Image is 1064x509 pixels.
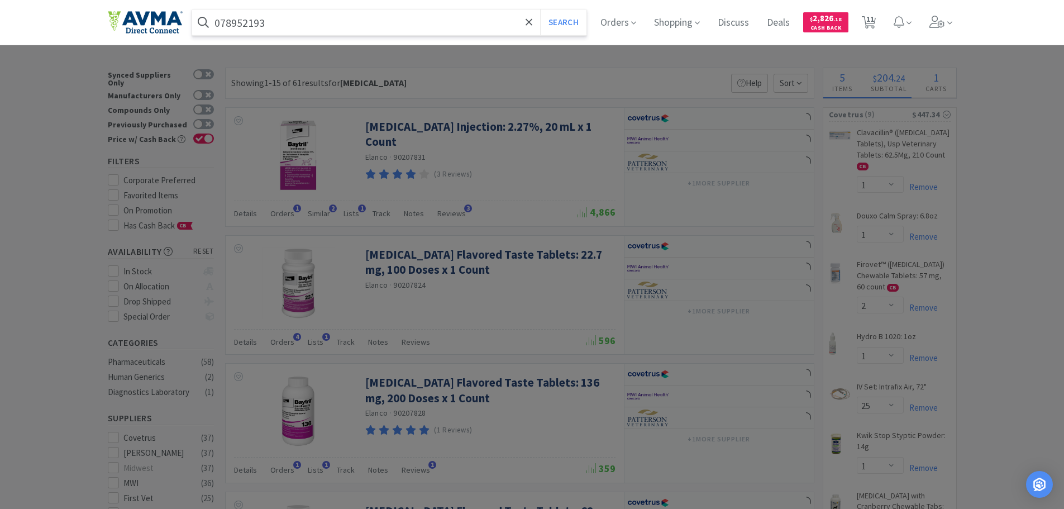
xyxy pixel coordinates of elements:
div: Open Intercom Messenger [1026,471,1053,498]
a: 11 [857,19,880,29]
img: e4e33dab9f054f5782a47901c742baa9_102.png [108,11,183,34]
a: Discuss [713,18,753,28]
span: Cash Back [810,25,842,32]
span: $ [810,16,813,23]
button: Search [540,9,586,35]
span: . 18 [833,16,842,23]
a: Deals [762,18,794,28]
a: $2,826.18Cash Back [803,7,848,37]
span: 2,826 [810,13,842,23]
input: Search by item, sku, manufacturer, ingredient, size... [192,9,587,35]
